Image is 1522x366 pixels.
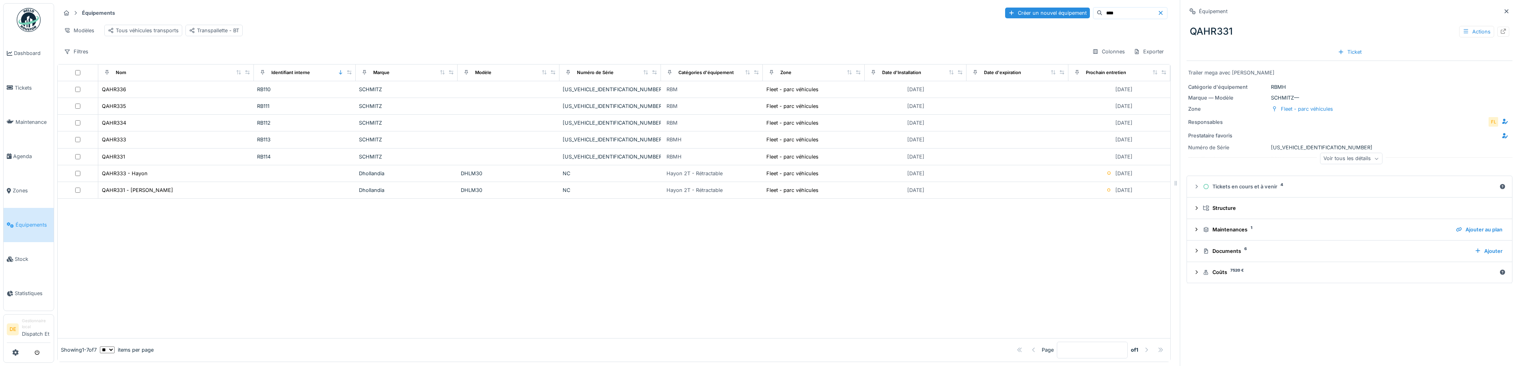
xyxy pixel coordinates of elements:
[1203,268,1496,276] div: Coûts
[1453,224,1506,235] div: Ajouter au plan
[1203,247,1468,255] div: Documents
[1005,8,1090,18] div: Créer un nouvel équipement
[666,119,678,127] div: RBM
[563,186,658,194] div: NC
[60,25,98,36] div: Modèles
[1115,153,1132,160] div: [DATE]
[359,136,454,143] div: SCHMITZ
[4,36,54,70] a: Dashboard
[666,136,682,143] div: RBMH
[461,170,556,177] div: DHLM30
[1190,244,1509,258] summary: Documents6Ajouter
[666,86,678,93] div: RBM
[4,242,54,276] a: Stock
[766,153,818,160] div: Fleet - parc véhicules
[1203,226,1450,233] div: Maintenances
[1335,47,1365,57] div: Ticket
[16,221,51,229] span: Équipements
[359,102,454,110] div: SCHMITZ
[1115,136,1132,143] div: [DATE]
[102,86,126,93] div: QAHR336
[1488,116,1499,127] div: FL
[359,153,454,160] div: SCHMITZ
[1188,94,1268,102] div: Marque — Modèle
[907,153,924,160] div: [DATE]
[678,69,734,76] div: Catégories d'équipement
[563,102,658,110] div: [US_VEHICLE_IDENTIFICATION_NUMBER]
[907,102,924,110] div: [DATE]
[22,318,51,341] li: Dispatch Et
[1320,153,1382,164] div: Voir tous les détails
[1188,144,1268,151] div: Numéro de Série
[108,27,179,34] div: Tous véhicules transports
[359,86,454,93] div: SCHMITZ
[666,102,678,110] div: RBM
[4,208,54,242] a: Équipements
[1188,105,1268,113] div: Zone
[1130,46,1167,57] div: Exporter
[1190,201,1509,215] summary: Structure
[1190,179,1509,194] summary: Tickets en cours et à venir4
[1188,83,1268,91] div: Catégorie d'équipement
[766,186,818,194] div: Fleet - parc véhicules
[563,86,658,93] div: [US_VEHICLE_IDENTIFICATION_NUMBER]
[102,136,126,143] div: QAHR333
[563,136,658,143] div: [US_VEHICLE_IDENTIFICATION_NUMBER]
[766,136,818,143] div: Fleet - parc véhicules
[116,69,126,76] div: Nom
[1188,118,1251,126] div: Responsables
[907,136,924,143] div: [DATE]
[4,139,54,173] a: Agenda
[907,170,924,177] div: [DATE]
[15,255,51,263] span: Stock
[984,69,1021,76] div: Date d'expiration
[1115,119,1132,127] div: [DATE]
[1188,83,1511,91] div: RBMH
[359,170,454,177] div: Dhollandia
[666,170,723,177] div: Hayon 2T - Rétractable
[1190,265,1509,280] summary: Coûts7520 €
[1042,346,1054,354] div: Page
[1115,86,1132,93] div: [DATE]
[1086,69,1126,76] div: Prochain entretien
[1471,246,1506,256] div: Ajouter
[907,186,924,194] div: [DATE]
[13,153,51,160] span: Agenda
[257,102,353,110] div: RB111
[882,69,921,76] div: Date d'Installation
[14,49,51,57] span: Dashboard
[1188,132,1251,139] div: Prestataire favoris
[1190,222,1509,237] summary: Maintenances1Ajouter au plan
[189,27,239,34] div: Transpallette - BT
[1459,26,1494,37] div: Actions
[563,153,658,160] div: [US_VEHICLE_IDENTIFICATION_NUMBER]
[102,170,148,177] div: QAHR333 - Hayon
[1188,144,1511,151] div: [US_VEHICLE_IDENTIFICATION_NUMBER]
[475,69,491,76] div: Modèle
[4,276,54,311] a: Statistiques
[563,119,658,127] div: [US_VEHICLE_IDENTIFICATION_NUMBER]
[13,187,51,194] span: Zones
[1199,8,1228,15] div: Équipement
[16,118,51,126] span: Maintenance
[666,186,723,194] div: Hayon 2T - Rétractable
[79,9,118,17] strong: Équipements
[257,136,353,143] div: RB113
[1188,69,1511,76] div: Trailer mega avec [PERSON_NAME]
[60,46,92,57] div: Filtres
[17,8,41,32] img: Badge_color-CXgf-gQk.svg
[15,84,51,92] span: Tickets
[766,86,818,93] div: Fleet - parc véhicules
[257,86,353,93] div: RB110
[766,119,818,127] div: Fleet - parc véhicules
[1187,21,1512,42] div: QAHR331
[257,153,353,160] div: RB114
[102,186,173,194] div: QAHR331 - [PERSON_NAME]
[102,153,125,160] div: QAHR331
[4,70,54,105] a: Tickets
[563,170,658,177] div: NC
[766,102,818,110] div: Fleet - parc véhicules
[1131,346,1138,354] strong: of 1
[271,69,310,76] div: Identifiant interne
[907,119,924,127] div: [DATE]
